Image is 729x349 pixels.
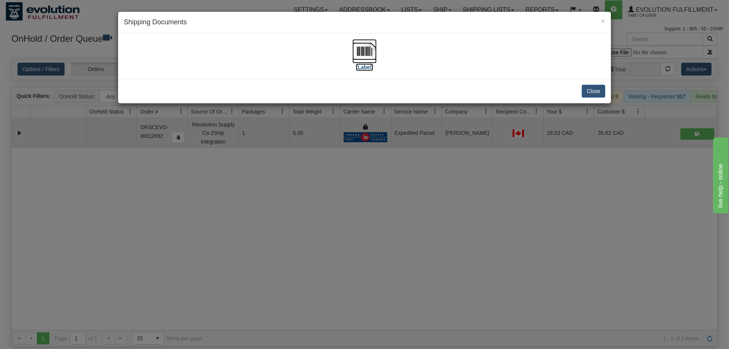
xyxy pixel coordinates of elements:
[352,39,377,63] img: barcode.jpg
[124,17,605,27] h4: Shipping Documents
[6,5,70,14] div: live help - online
[356,63,373,71] label: [Label]
[712,136,728,213] iframe: chat widget
[582,85,605,98] button: Close
[601,16,605,25] span: ×
[352,47,377,70] a: [Label]
[601,17,605,25] button: Close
